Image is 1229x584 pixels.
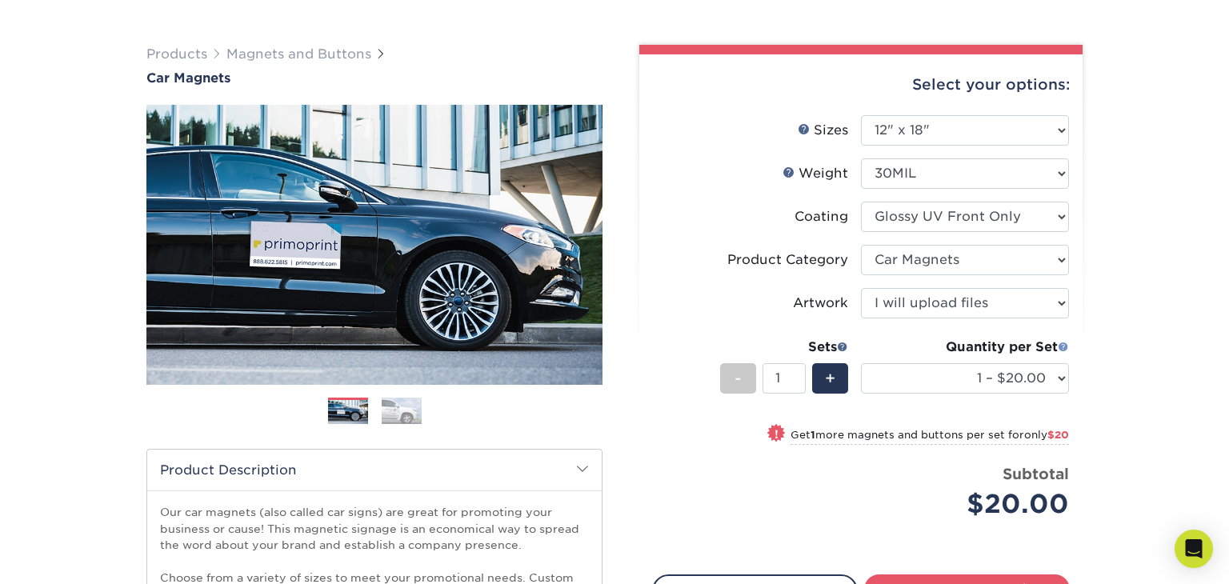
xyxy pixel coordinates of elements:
[811,429,815,441] strong: 1
[720,338,848,357] div: Sets
[791,429,1069,445] small: Get more magnets and buttons per set for
[775,426,779,442] span: !
[861,338,1069,357] div: Quantity per Set
[146,46,207,62] a: Products
[783,164,848,183] div: Weight
[793,294,848,313] div: Artwork
[328,398,368,426] img: Magnets and Buttons 01
[1003,465,1069,482] strong: Subtotal
[146,70,602,86] a: Car Magnets
[147,450,602,490] h2: Product Description
[382,398,422,425] img: Magnets and Buttons 02
[1175,530,1213,568] div: Open Intercom Messenger
[798,121,848,140] div: Sizes
[652,54,1070,115] div: Select your options:
[795,207,848,226] div: Coating
[727,250,848,270] div: Product Category
[1047,429,1069,441] span: $20
[735,366,742,390] span: -
[146,87,602,402] img: Car Magnets 01
[825,366,835,390] span: +
[873,485,1069,523] div: $20.00
[1024,429,1069,441] span: only
[226,46,371,62] a: Magnets and Buttons
[146,70,230,86] span: Car Magnets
